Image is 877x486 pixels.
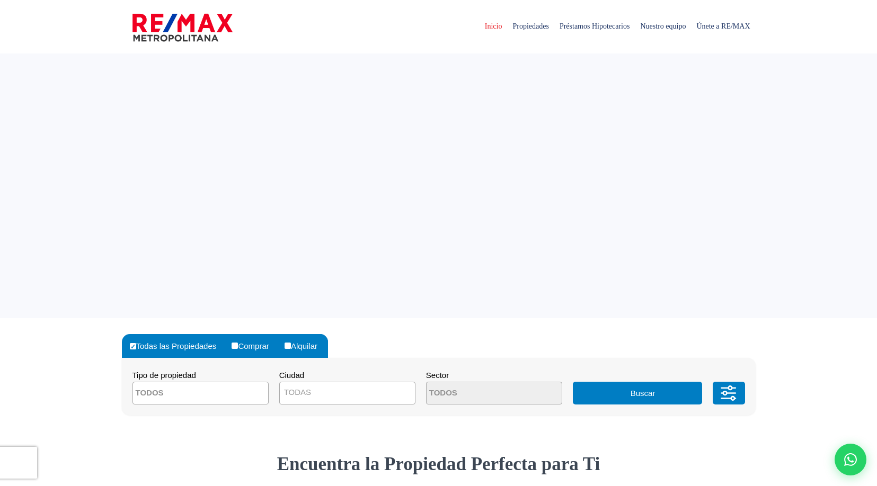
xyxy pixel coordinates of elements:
[282,334,328,358] label: Alquilar
[573,382,702,404] button: Buscar
[132,371,196,380] span: Tipo de propiedad
[554,11,635,42] span: Préstamos Hipotecarios
[426,371,449,380] span: Sector
[229,334,279,358] label: Comprar
[507,11,554,42] span: Propiedades
[232,343,238,349] input: Comprar
[280,385,415,400] span: TODAS
[133,382,236,405] textarea: Search
[635,11,691,42] span: Nuestro equipo
[130,343,136,349] input: Todas las Propiedades
[279,382,415,404] span: TODAS
[277,454,600,474] strong: Encuentra la Propiedad Perfecta para Ti
[480,11,508,42] span: Inicio
[284,388,311,397] span: TODAS
[127,334,227,358] label: Todas las Propiedades
[427,382,529,405] textarea: Search
[285,343,291,349] input: Alquilar
[132,12,233,43] img: remax-metropolitana-logo
[691,11,755,42] span: Únete a RE/MAX
[279,371,305,380] span: Ciudad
